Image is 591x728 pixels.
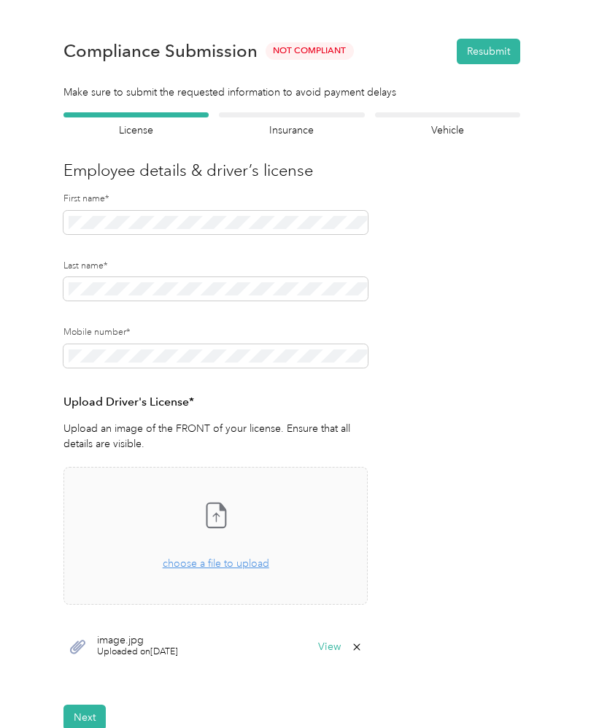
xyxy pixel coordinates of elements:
[97,646,178,659] span: Uploaded on [DATE]
[375,123,520,138] h4: Vehicle
[63,326,368,339] label: Mobile number*
[64,468,367,604] span: choose a file to upload
[219,123,364,138] h4: Insurance
[63,85,520,100] div: Make sure to submit the requested information to avoid payment delays
[63,260,368,273] label: Last name*
[63,41,258,61] h1: Compliance Submission
[63,421,368,452] p: Upload an image of the FRONT of your license. Ensure that all details are visible.
[63,393,368,411] h3: Upload Driver's License*
[63,193,368,206] label: First name*
[63,158,520,182] h3: Employee details & driver’s license
[266,42,354,59] span: Not Compliant
[509,646,591,728] iframe: Everlance-gr Chat Button Frame
[457,39,520,64] button: Resubmit
[318,642,341,652] button: View
[63,123,209,138] h4: License
[97,635,178,646] span: image.jpg
[163,557,269,570] span: choose a file to upload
